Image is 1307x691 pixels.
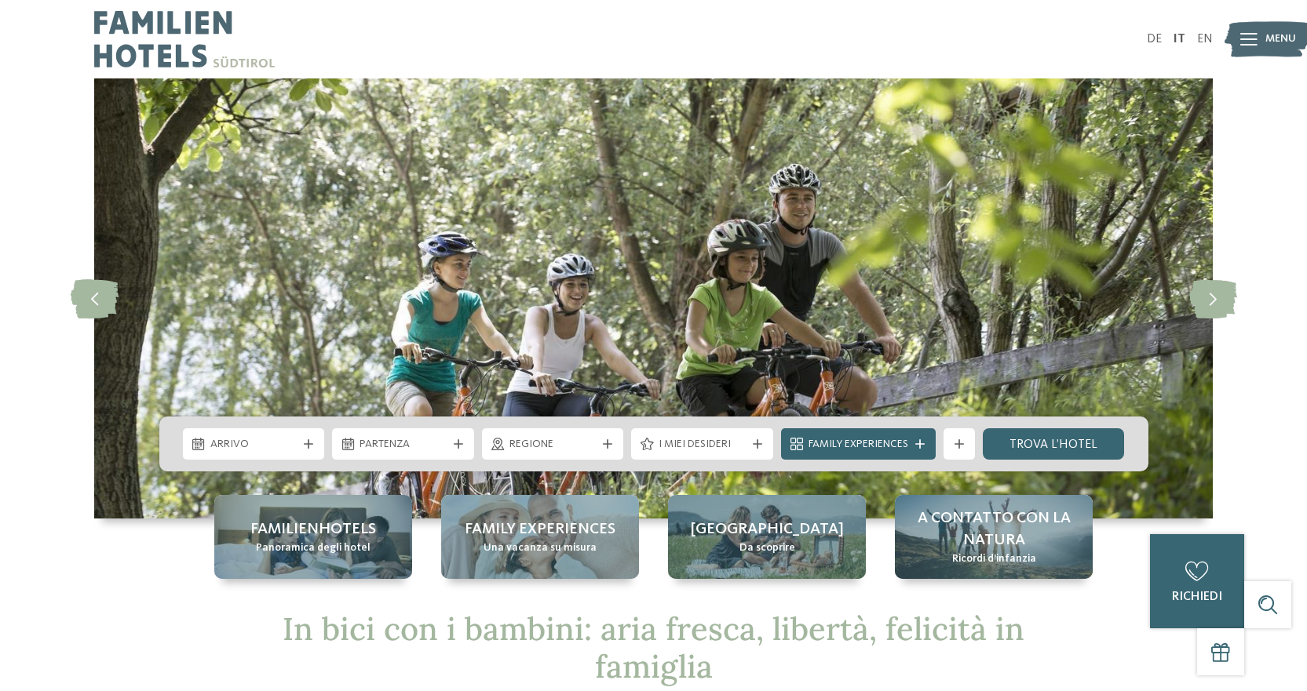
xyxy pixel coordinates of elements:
[1147,33,1162,45] a: DE
[668,495,866,579] a: Vacanze in bici con i bambini in Alto Adige [GEOGRAPHIC_DATA] Da scoprire
[1265,31,1296,47] span: Menu
[283,609,1024,686] span: In bici con i bambini: aria fresca, libertà, felicità in famiglia
[739,540,795,556] span: Da scoprire
[94,78,1213,518] img: Vacanze in bici con i bambini in Alto Adige
[1172,591,1222,603] span: richiedi
[210,437,298,453] span: Arrivo
[509,437,597,453] span: Regione
[895,495,1093,579] a: Vacanze in bici con i bambini in Alto Adige A contatto con la natura Ricordi d’infanzia
[952,551,1036,567] span: Ricordi d’infanzia
[911,507,1077,551] span: A contatto con la natura
[256,540,371,556] span: Panoramica degli hotel
[1197,33,1213,45] a: EN
[983,428,1125,460] a: trova l’hotel
[441,495,639,579] a: Vacanze in bici con i bambini in Alto Adige Family experiences Una vacanza su misura
[214,495,412,579] a: Vacanze in bici con i bambini in Alto Adige Familienhotels Panoramica degli hotel
[360,437,447,453] span: Partenza
[809,437,908,453] span: Family Experiences
[465,518,615,540] span: Family experiences
[691,518,844,540] span: [GEOGRAPHIC_DATA]
[1174,33,1185,45] a: IT
[1150,534,1244,628] a: richiedi
[250,518,376,540] span: Familienhotels
[484,540,597,556] span: Una vacanza su misura
[659,437,746,453] span: I miei desideri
